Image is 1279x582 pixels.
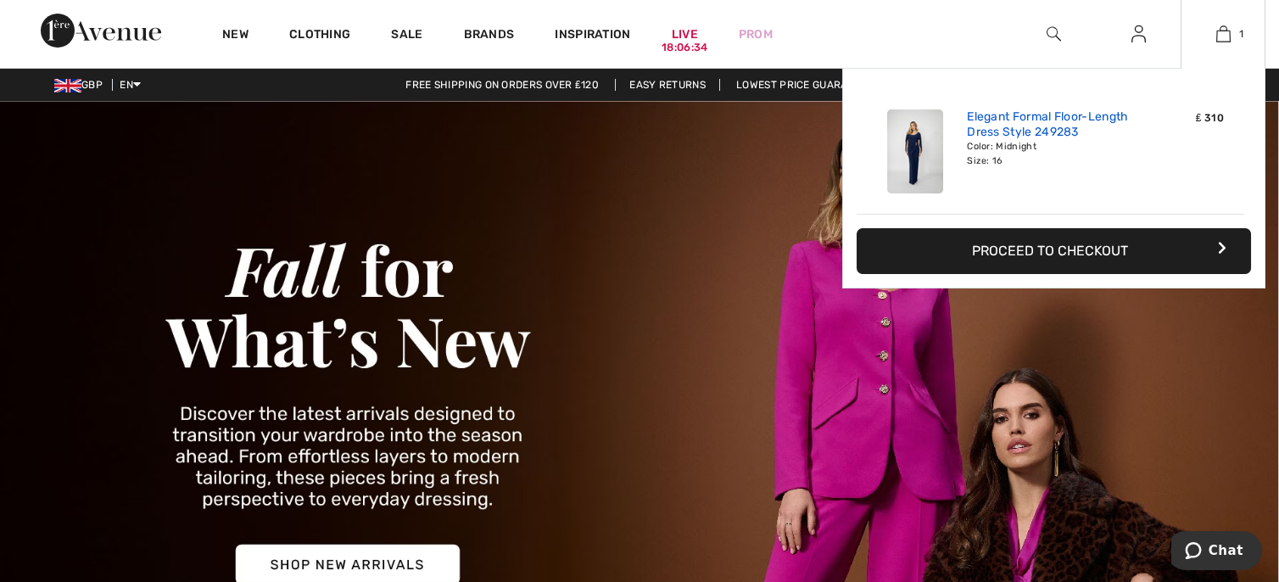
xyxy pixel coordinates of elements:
button: Proceed to Checkout [857,228,1251,274]
a: Prom [739,25,773,43]
a: Clothing [289,27,350,45]
a: Elegant Formal Floor-Length Dress Style 249283 [967,109,1134,140]
span: EN [120,79,141,91]
span: 1 [1239,26,1243,42]
div: Color: Midnight Size: 16 [967,140,1134,167]
span: GBP [54,79,109,91]
img: My Info [1131,24,1146,44]
img: search the website [1047,24,1061,44]
iframe: Opens a widget where you can chat to one of our agents [1171,531,1262,574]
a: Brands [464,27,515,45]
a: Lowest Price Guarantee [723,79,887,91]
img: 1ère Avenue [41,14,161,48]
div: 18:06:34 [662,40,707,56]
a: Live18:06:34 [672,25,698,43]
a: New [222,27,249,45]
a: Sale [391,27,422,45]
a: Sign In [1118,24,1159,45]
img: My Bag [1216,24,1231,44]
a: Easy Returns [615,79,720,91]
a: Free shipping on orders over ₤120 [392,79,612,91]
span: Inspiration [555,27,630,45]
a: 1 [1181,24,1265,44]
span: ₤ 310 [1196,112,1224,124]
img: Elegant Formal Floor-Length Dress Style 249283 [887,109,943,193]
img: UK Pound [54,79,81,92]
